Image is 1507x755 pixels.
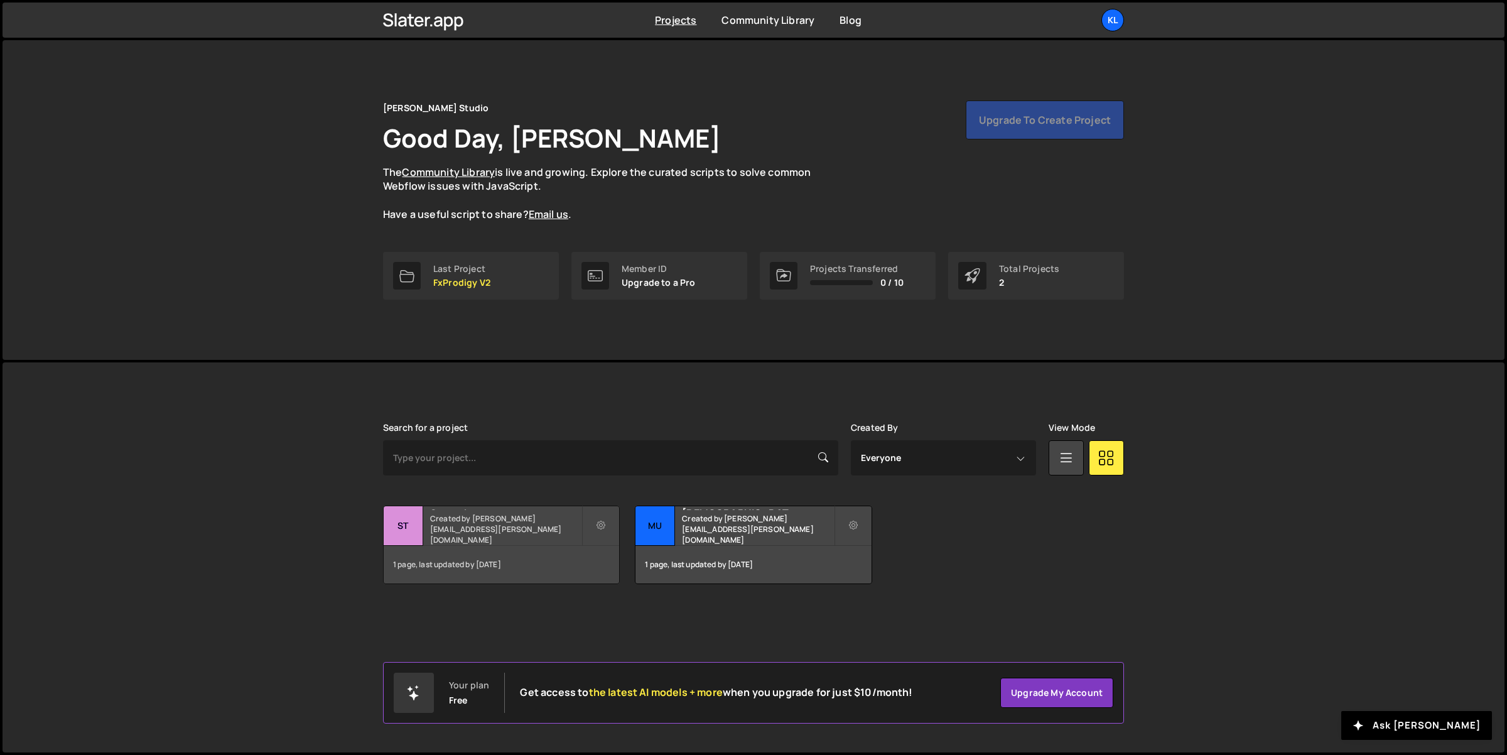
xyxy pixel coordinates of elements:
[383,440,838,475] input: Type your project...
[384,546,619,584] div: 1 page, last updated by [DATE]
[430,506,581,510] h2: Statsnbet
[1341,711,1492,740] button: Ask [PERSON_NAME]
[589,685,723,699] span: the latest AI models + more
[383,506,620,584] a: St Statsnbet Created by [PERSON_NAME][EMAIL_ADDRESS][PERSON_NAME][DOMAIN_NAME] 1 page, last updat...
[449,695,468,705] div: Free
[999,264,1059,274] div: Total Projects
[383,121,721,155] h1: Good Day, [PERSON_NAME]
[430,513,581,545] small: Created by [PERSON_NAME][EMAIL_ADDRESS][PERSON_NAME][DOMAIN_NAME]
[635,506,675,546] div: Mu
[999,278,1059,288] p: 2
[622,264,696,274] div: Member ID
[840,13,862,27] a: Blog
[383,423,468,433] label: Search for a project
[402,165,495,179] a: Community Library
[635,506,872,584] a: Mu [DEMOGRAPHIC_DATA] Business School Created by [PERSON_NAME][EMAIL_ADDRESS][PERSON_NAME][DOMAIN...
[1049,423,1095,433] label: View Mode
[383,100,489,116] div: [PERSON_NAME] Studio
[384,506,423,546] div: St
[635,546,871,584] div: 1 page, last updated by [DATE]
[529,207,568,221] a: Email us
[1000,678,1113,708] a: Upgrade my account
[1101,9,1124,31] a: Kl
[851,423,899,433] label: Created By
[622,278,696,288] p: Upgrade to a Pro
[880,278,904,288] span: 0 / 10
[383,252,559,300] a: Last Project FxProdigy V2
[433,278,490,288] p: FxProdigy V2
[682,513,833,545] small: Created by [PERSON_NAME][EMAIL_ADDRESS][PERSON_NAME][DOMAIN_NAME]
[682,506,833,510] h2: [DEMOGRAPHIC_DATA] Business School
[655,13,696,27] a: Projects
[449,680,489,690] div: Your plan
[433,264,490,274] div: Last Project
[383,165,835,222] p: The is live and growing. Explore the curated scripts to solve common Webflow issues with JavaScri...
[520,687,912,698] h2: Get access to when you upgrade for just $10/month!
[721,13,814,27] a: Community Library
[810,264,904,274] div: Projects Transferred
